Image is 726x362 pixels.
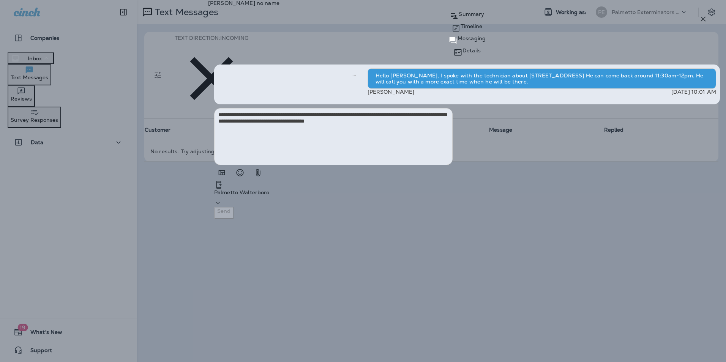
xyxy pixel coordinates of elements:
[232,165,248,180] button: Select an emoji
[368,68,716,89] div: Hello [PERSON_NAME], I spoke with the technician about [STREET_ADDRESS] He can come back around 1...
[459,11,484,17] p: Summary
[214,180,720,207] div: +1 (843) 549-4955
[352,72,356,79] span: Sent
[214,207,234,219] button: Send
[461,23,482,29] p: Timeline
[368,89,415,95] p: [PERSON_NAME]
[671,89,716,95] p: [DATE] 10:01 AM
[214,165,229,180] button: Add in a premade template
[217,208,230,214] p: Send
[462,47,481,54] p: Details
[458,35,486,41] p: Messaging
[214,189,720,195] p: Palmetto Walterboro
